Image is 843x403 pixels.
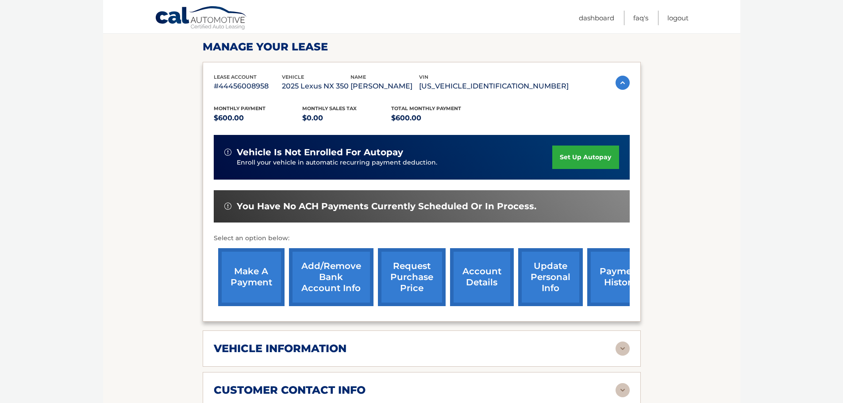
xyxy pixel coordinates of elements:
[214,74,257,80] span: lease account
[302,112,391,124] p: $0.00
[237,158,553,168] p: Enroll your vehicle in automatic recurring payment deduction.
[214,384,366,397] h2: customer contact info
[587,248,654,306] a: payment history
[203,40,641,54] h2: Manage Your Lease
[419,74,428,80] span: vin
[214,112,303,124] p: $600.00
[237,201,536,212] span: You have no ACH payments currently scheduled or in process.
[214,80,282,92] p: #44456008958
[552,146,619,169] a: set up autopay
[224,149,231,156] img: alert-white.svg
[214,105,266,111] span: Monthly Payment
[350,80,419,92] p: [PERSON_NAME]
[350,74,366,80] span: name
[282,80,350,92] p: 2025 Lexus NX 350
[155,6,248,31] a: Cal Automotive
[378,248,446,306] a: request purchase price
[518,248,583,306] a: update personal info
[214,233,630,244] p: Select an option below:
[391,105,461,111] span: Total Monthly Payment
[282,74,304,80] span: vehicle
[237,147,403,158] span: vehicle is not enrolled for autopay
[450,248,514,306] a: account details
[224,203,231,210] img: alert-white.svg
[616,76,630,90] img: accordion-active.svg
[616,383,630,397] img: accordion-rest.svg
[289,248,373,306] a: Add/Remove bank account info
[667,11,689,25] a: Logout
[391,112,480,124] p: $600.00
[214,342,346,355] h2: vehicle information
[419,80,569,92] p: [US_VEHICLE_IDENTIFICATION_NUMBER]
[302,105,357,111] span: Monthly sales Tax
[218,248,285,306] a: make a payment
[579,11,614,25] a: Dashboard
[633,11,648,25] a: FAQ's
[616,342,630,356] img: accordion-rest.svg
